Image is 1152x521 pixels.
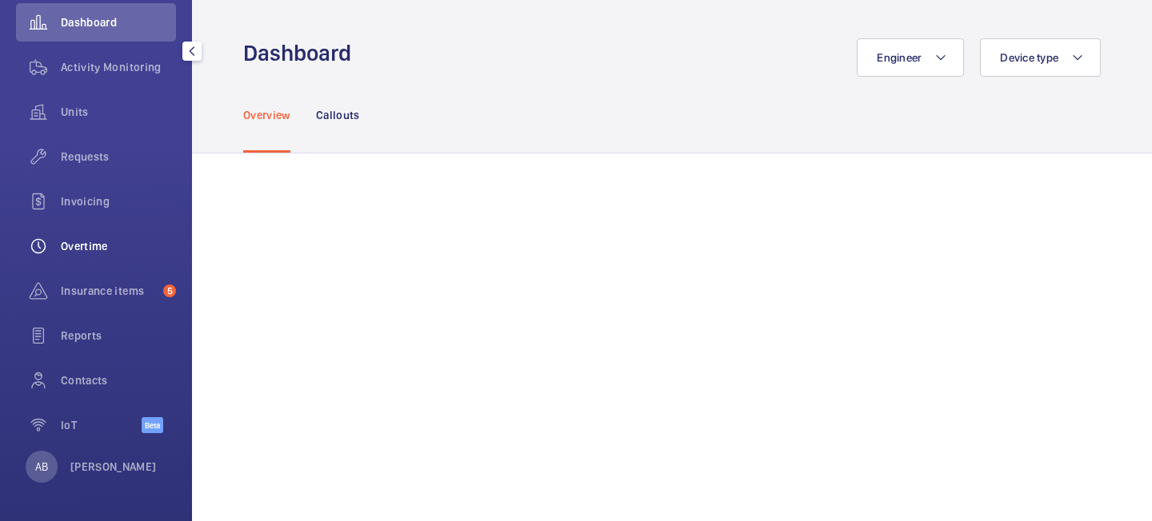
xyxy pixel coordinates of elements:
[1000,51,1058,64] span: Device type
[243,38,361,68] h1: Dashboard
[243,107,290,123] p: Overview
[980,38,1101,77] button: Device type
[61,14,176,30] span: Dashboard
[61,372,176,388] span: Contacts
[877,51,922,64] span: Engineer
[70,459,157,475] p: [PERSON_NAME]
[61,238,176,254] span: Overtime
[142,417,163,433] span: Beta
[61,193,176,209] span: Invoicing
[163,284,176,297] span: 5
[61,149,176,165] span: Requests
[35,459,48,475] p: AB
[61,328,176,344] span: Reports
[61,59,176,75] span: Activity Monitoring
[316,107,360,123] p: Callouts
[857,38,964,77] button: Engineer
[61,283,157,299] span: Insurance items
[61,104,176,120] span: Units
[61,417,142,433] span: IoT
